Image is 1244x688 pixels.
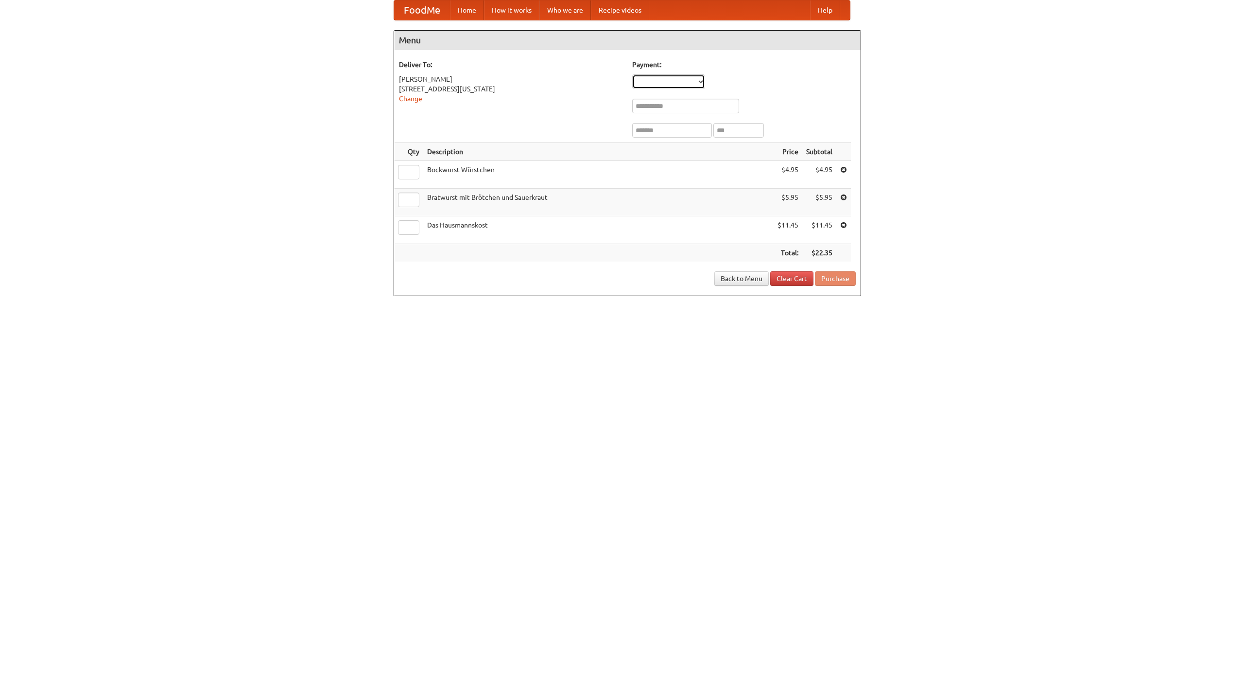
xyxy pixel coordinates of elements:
[399,60,622,70] h5: Deliver To:
[423,161,774,189] td: Bockwurst Würstchen
[632,60,856,70] h5: Payment:
[423,216,774,244] td: Das Hausmannskost
[399,95,422,103] a: Change
[774,244,802,262] th: Total:
[399,74,622,84] div: [PERSON_NAME]
[770,271,813,286] a: Clear Cart
[423,189,774,216] td: Bratwurst mit Brötchen und Sauerkraut
[815,271,856,286] button: Purchase
[591,0,649,20] a: Recipe videos
[399,84,622,94] div: [STREET_ADDRESS][US_STATE]
[394,143,423,161] th: Qty
[714,271,769,286] a: Back to Menu
[394,0,450,20] a: FoodMe
[802,161,836,189] td: $4.95
[774,143,802,161] th: Price
[774,161,802,189] td: $4.95
[423,143,774,161] th: Description
[484,0,539,20] a: How it works
[539,0,591,20] a: Who we are
[450,0,484,20] a: Home
[774,189,802,216] td: $5.95
[802,244,836,262] th: $22.35
[802,216,836,244] td: $11.45
[394,31,861,50] h4: Menu
[802,143,836,161] th: Subtotal
[802,189,836,216] td: $5.95
[774,216,802,244] td: $11.45
[810,0,840,20] a: Help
